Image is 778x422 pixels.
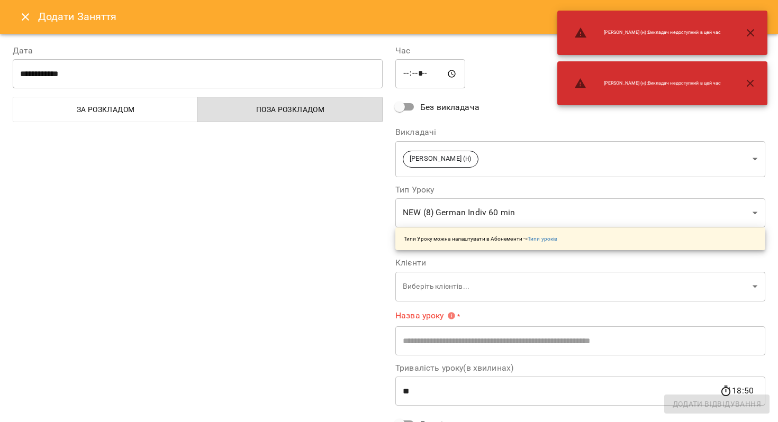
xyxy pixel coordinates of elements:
[395,128,765,136] label: Викладачі
[404,235,557,243] p: Типи Уроку можна налаштувати в Абонементи ->
[20,103,192,116] span: За розкладом
[395,311,456,320] span: Назва уроку
[395,198,765,228] div: NEW (8) German Indiv 60 min
[420,101,480,114] span: Без викладача
[204,103,376,116] span: Поза розкладом
[395,47,765,55] label: Час
[403,281,748,292] p: Виберіть клієнтів...
[13,47,383,55] label: Дата
[403,154,478,164] span: [PERSON_NAME] (н)
[566,73,730,94] li: [PERSON_NAME] (н) : Викладач недоступний в цей час
[13,4,38,30] button: Close
[528,236,557,242] a: Типи уроків
[566,22,730,43] li: [PERSON_NAME] (н) : Викладач недоступний в цей час
[197,97,383,122] button: Поза розкладом
[447,311,456,320] svg: Вкажіть назву уроку або виберіть клієнтів
[395,141,765,177] div: [PERSON_NAME] (н)
[395,259,765,267] label: Клієнти
[395,271,765,301] div: Виберіть клієнтів...
[395,186,765,194] label: Тип Уроку
[38,8,765,25] h6: Додати Заняття
[395,364,765,372] label: Тривалість уроку(в хвилинах)
[13,97,198,122] button: За розкладом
